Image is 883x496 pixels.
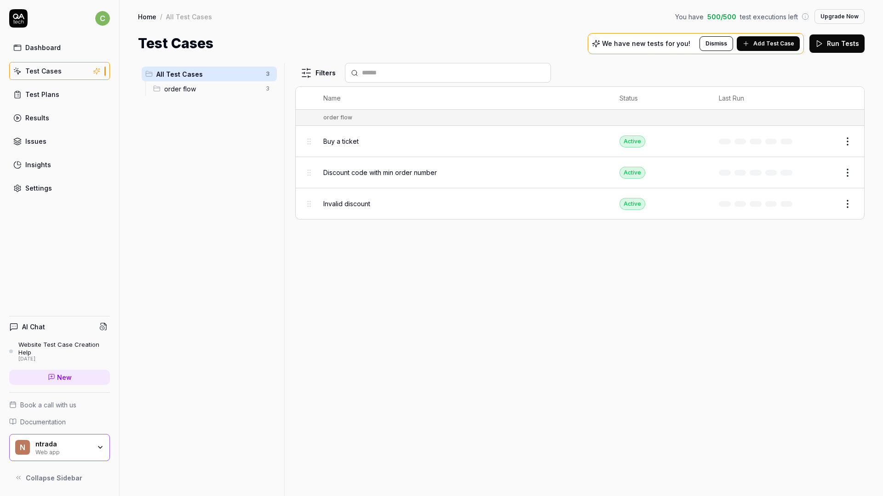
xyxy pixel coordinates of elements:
[25,160,51,169] div: Insights
[700,36,733,51] button: Dismiss
[35,440,91,448] div: ntrada
[814,9,865,24] button: Upgrade Now
[9,417,110,427] a: Documentation
[323,136,359,146] span: Buy a ticket
[753,39,794,48] span: Add Test Case
[323,168,437,177] span: Discount code with min order number
[9,400,110,410] a: Book a call with us
[25,113,49,123] div: Results
[610,87,710,110] th: Status
[9,156,110,174] a: Insights
[20,400,76,410] span: Book a call with us
[156,69,260,79] span: All Test Cases
[20,417,66,427] span: Documentation
[149,81,277,96] div: Drag to reorderorder flow3
[619,198,645,210] div: Active
[323,199,370,209] span: Invalid discount
[138,12,156,21] a: Home
[9,468,110,487] button: Collapse Sidebar
[35,448,91,455] div: Web app
[25,183,52,193] div: Settings
[314,87,611,110] th: Name
[9,39,110,56] a: Dashboard
[9,179,110,197] a: Settings
[25,90,59,99] div: Test Plans
[9,62,110,80] a: Test Cases
[25,43,61,52] div: Dashboard
[619,167,645,179] div: Active
[26,473,82,483] span: Collapse Sidebar
[9,341,110,362] a: Website Test Case Creation Help[DATE]
[323,113,352,122] div: order flow
[740,12,798,22] span: test executions left
[57,372,72,382] span: New
[95,9,110,28] button: c
[95,11,110,26] span: c
[25,66,62,76] div: Test Cases
[18,341,110,356] div: Website Test Case Creation Help
[295,64,341,82] button: Filters
[18,356,110,362] div: [DATE]
[710,87,805,110] th: Last Run
[619,135,645,147] div: Active
[9,434,110,462] button: nntradaWeb app
[160,12,162,21] div: /
[138,33,213,54] h1: Test Cases
[25,136,46,146] div: Issues
[9,132,110,150] a: Issues
[9,109,110,127] a: Results
[296,188,864,219] tr: Invalid discountActive
[15,440,30,455] span: n
[707,12,736,22] span: 500 / 500
[296,157,864,188] tr: Discount code with min order numberActive
[737,36,800,51] button: Add Test Case
[262,83,273,94] span: 3
[602,40,690,47] p: We have new tests for you!
[675,12,704,22] span: You have
[262,68,273,79] span: 3
[9,85,110,103] a: Test Plans
[22,322,45,332] h4: AI Chat
[166,12,212,21] div: All Test Cases
[296,126,864,157] tr: Buy a ticketActive
[809,34,865,53] button: Run Tests
[9,370,110,385] a: New
[164,84,260,94] span: order flow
